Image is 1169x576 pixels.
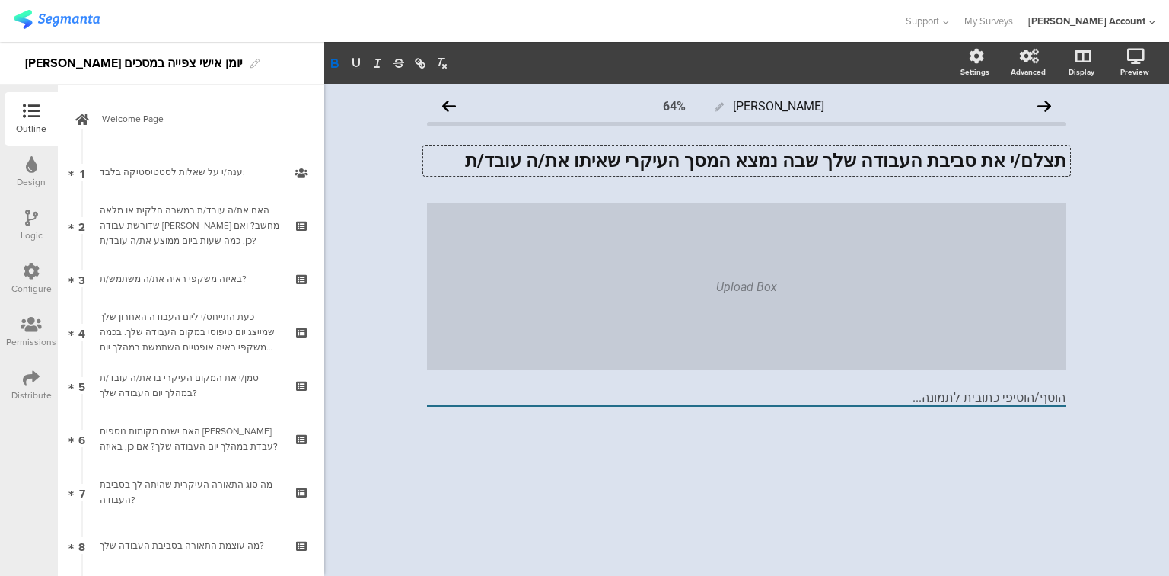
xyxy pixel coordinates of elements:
[465,150,1066,171] strong: תצלם/י את סביבת העבודה שלך שבה נמצא המסך העיקרי שאיתו את/ה עובד/ת
[100,203,282,248] div: האם את/ה עובד/ת במשרה חלקית או מלאה שדורשת עבודה מול מחשב? ואם כן, כמה שעות ביום ממוצע את/ה עובד/ת?
[78,324,85,341] span: 4
[11,282,52,296] div: Configure
[100,477,282,507] div: מה סוג התאורה העיקרית שהיתה לך בסביבת העבודה?
[62,306,320,359] a: 4 כעת התייחס/י ליום העבודה האחרון שלך שמייצג יום טיפוסי במקום העבודה שלך. בכמה משקפי ראיה אופטיים...
[102,111,297,126] span: Welcome Page
[1011,66,1046,78] div: Advanced
[100,165,282,180] div: ענה/י על שאלות לסטטיסטיקה בלבד:
[79,484,85,501] span: 7
[906,14,939,28] span: Support
[14,10,100,29] img: segmanta logo
[62,412,320,466] a: 6 האם ישנם מקומות נוספים [PERSON_NAME] עבדת במהלך יום העבודה שלך? אם כן, באיזה?
[11,389,52,402] div: Distribute
[100,271,282,286] div: באיזה משקפי ראיה את/ה משתמש/ת?
[733,99,824,114] span: יומן יומי
[960,66,989,78] div: Settings
[100,309,282,355] div: כעת התייחס/י ליום העבודה האחרון שלך שמייצג יום טיפוסי במקום העבודה שלך. בכמה משקפי ראיה אופטיים ה...
[1069,66,1094,78] div: Display
[100,424,282,454] div: האם ישנם מקומות נוספים בהם עבדת במהלך יום העבודה שלך? אם כן, באיזה?
[62,92,320,146] a: Welcome Page
[25,51,243,75] div: [PERSON_NAME] יומן אישי צפייה במסכים
[62,199,320,252] a: 2 האם את/ה עובד/ת במשרה חלקית או מלאה שדורשת עבודה [PERSON_NAME] מחשב? ואם כן, כמה שעות ביום ממוצ...
[62,252,320,306] a: 3 באיזה משקפי ראיה את/ה משתמש/ת?
[100,370,282,401] div: סמן/י את המקום העיקרי בו את/ה עובד/ת במהלך יום העבודה שלך?
[100,538,282,553] div: מה עוצמת התאורה בסביבת העבודה שלך?
[62,519,320,572] a: 8 מה עוצמת התאורה בסביבת העבודה שלך?
[17,175,46,189] div: Design
[78,377,85,394] span: 5
[78,537,85,554] span: 8
[716,280,777,294] div: Upload Box
[62,466,320,519] a: 7 מה סוג התאורה העיקרית שהיתה לך בסביבת העבודה?
[78,217,85,234] span: 2
[663,99,686,114] div: 64%
[1028,14,1145,28] div: [PERSON_NAME] Account
[80,164,84,181] span: 1
[16,122,46,136] div: Outline
[427,389,1066,407] input: Type caption placeholder text here...
[6,335,56,349] div: Permissions
[21,229,43,242] div: Logic
[62,359,320,412] a: 5 סמן/י את המקום העיקרי בו את/ה עובד/ת במהלך יום העבודה שלך?
[78,430,85,447] span: 6
[78,270,85,287] span: 3
[62,146,320,199] a: 1 ענה/י על שאלות לסטטיסטיקה בלבד:
[1120,66,1149,78] div: Preview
